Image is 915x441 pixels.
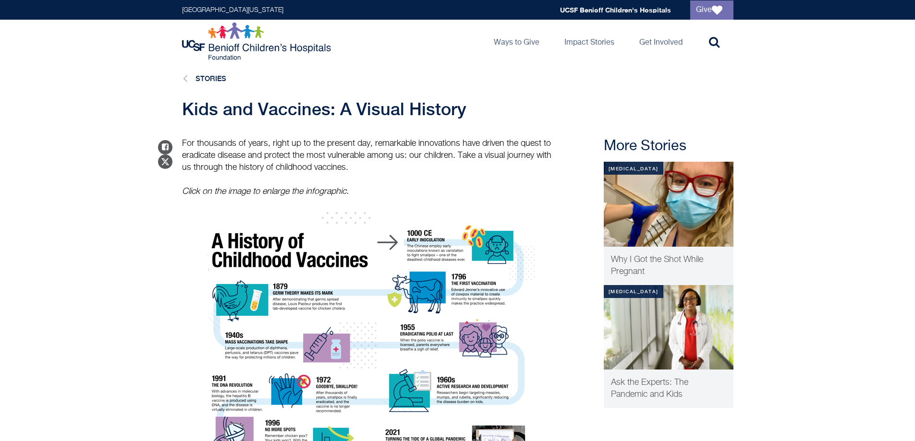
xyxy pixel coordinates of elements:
[182,99,466,119] span: Kids and Vaccines: A Visual History
[486,20,547,63] a: Ways to Give
[604,285,733,408] a: [MEDICAL_DATA] Ask the Experts: The Pandemic and Kids
[604,138,733,155] h2: More Stories
[611,378,688,399] span: Ask the Experts: The Pandemic and Kids
[182,138,552,174] p: For thousands of years, right up to the present day, remarkable innovations have driven the quest...
[611,255,703,276] span: Why I Got the Shot While Pregnant
[182,187,349,196] em: Click on the image to enlarge the infographic.
[604,162,733,285] a: [MEDICAL_DATA] Mary getting her shot Why I Got the Shot While Pregnant
[632,20,690,63] a: Get Involved
[604,162,663,175] div: [MEDICAL_DATA]
[690,0,733,20] a: Give
[560,6,671,14] a: UCSF Benioff Children's Hospitals
[604,285,663,298] div: [MEDICAL_DATA]
[604,162,733,247] img: Mary getting her shot
[182,22,333,60] img: Logo for UCSF Benioff Children's Hospitals Foundation
[195,74,226,83] a: Stories
[604,285,733,370] img: dr-lee-atkinson-thumb.png
[182,7,283,13] a: [GEOGRAPHIC_DATA][US_STATE]
[557,20,622,63] a: Impact Stories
